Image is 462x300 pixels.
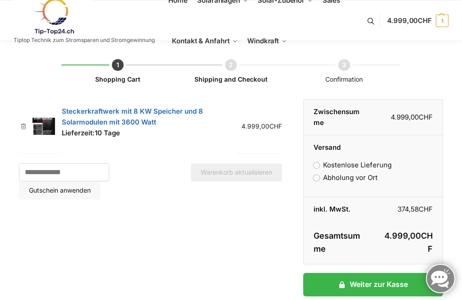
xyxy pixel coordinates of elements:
a: Steckerkraftwerk mit 8 KW Speicher und 8 Solarmodulen mit 3600 Watt aus dem Warenkorb entfernen [19,123,28,129]
a: Weiter zur Kasse [303,273,443,296]
a: Steckerkraftwerk mit 8 KW Speicher und 8 Solarmodulen mit 3600 Watt [62,107,203,126]
span: CHF [418,16,432,25]
th: inkl. MwSt. [304,197,373,222]
bdi: 4.999,00 [384,231,433,254]
span: CHF [419,205,433,213]
th: Zwischensumme [304,100,373,135]
span: Lieferzeit: [62,129,120,137]
span: 10 Tage [95,129,120,137]
span: 4.999,00 [387,16,432,25]
th: Versand [304,135,443,153]
a: Shopping Cart [95,75,140,83]
a: Windkraft [244,21,291,61]
label: Abholung vor Ort [314,173,378,182]
bdi: 4.999,00 [391,113,433,121]
span: CHF [419,113,433,121]
a: Shipping and Checkout [194,75,268,83]
th: Gesamtsumme [304,222,373,264]
a: 4.999,00CHF 1 [387,7,448,34]
button: Warenkorb aktualisieren [191,163,282,181]
button: Gutschein anwenden [19,181,101,199]
span: 1 [436,14,448,27]
span: CHF [421,231,433,254]
span: CHF [269,122,282,130]
span: Windkraft [247,37,279,45]
img: Warenkorb 1 [32,118,55,135]
label: Kostenlose Lieferung [314,161,392,169]
p: Tiptop Technik zum Stromsparen und Stromgewinnung [14,37,155,43]
a: Kontakt & Anfahrt [168,21,241,61]
span: Confirmation [325,75,363,83]
bdi: 4.999,00 [241,122,282,130]
bdi: 374,58 [397,205,433,213]
span: Kontakt & Anfahrt [172,37,229,45]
